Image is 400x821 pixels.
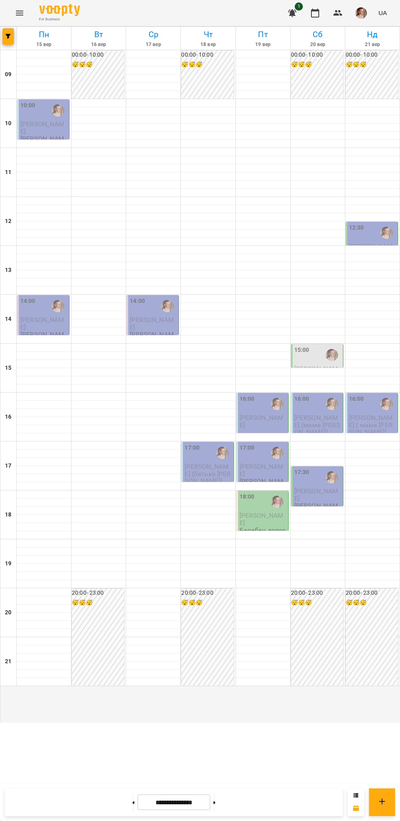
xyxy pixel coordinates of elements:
[294,414,340,436] span: [PERSON_NAME] (мама [PERSON_NAME])
[216,447,229,459] img: Михайло [гітара]
[20,331,67,345] p: [PERSON_NAME]
[10,3,29,23] button: Menu
[52,104,64,117] img: Михайло [гітара]
[5,364,11,373] h6: 15
[271,398,283,410] img: Михайло [гітара]
[130,297,145,306] label: 14:00
[349,243,395,265] span: [PERSON_NAME] (мама [PERSON_NAME])
[294,346,309,355] label: 15:00
[375,5,390,20] button: UA
[20,135,67,150] p: [PERSON_NAME]
[182,41,234,49] h6: 18 вер
[72,51,124,60] h6: 00:00 - 10:00
[294,365,338,387] span: [PERSON_NAME] ( мама [PERSON_NAME] )
[295,2,303,11] span: 1
[294,487,338,502] span: [PERSON_NAME]
[181,598,233,607] h6: 😴😴😴
[291,598,343,607] h6: 😴😴😴
[326,349,338,361] img: Михайло [гітара]
[130,316,174,331] span: [PERSON_NAME]
[5,559,11,568] h6: 19
[181,589,233,598] h6: 20:00 - 23:00
[20,101,36,110] label: 10:00
[326,398,338,410] img: Михайло [гітара]
[346,598,398,607] h6: 😴😴😴
[161,300,173,312] img: Михайло [гітара]
[240,527,287,548] p: Барабан дорослий індивідуальний
[292,28,344,41] h6: Сб
[292,41,344,49] h6: 20 вер
[72,60,124,69] h6: 😴😴😴
[5,217,11,226] h6: 12
[240,444,255,452] label: 17:00
[294,395,309,404] label: 16:00
[18,28,70,41] h6: Пн
[326,471,338,483] img: Михайло [гітара]
[5,266,11,275] h6: 13
[5,510,11,519] h6: 18
[130,331,177,345] p: [PERSON_NAME]
[184,463,231,485] span: [PERSON_NAME] (батько [PERSON_NAME])
[294,502,341,516] p: [PERSON_NAME]
[18,41,70,49] h6: 15 вер
[72,589,124,598] h6: 20:00 - 23:00
[20,316,64,331] span: [PERSON_NAME]
[73,41,124,49] h6: 16 вер
[271,447,283,459] img: Михайло [гітара]
[291,60,343,69] h6: 😴😴😴
[378,9,387,17] span: UA
[184,444,200,452] label: 17:00
[240,478,287,492] p: [PERSON_NAME]
[291,589,343,598] h6: 20:00 - 23:00
[127,28,179,41] h6: Ср
[5,119,11,128] h6: 10
[237,28,289,41] h6: Пт
[380,227,393,239] img: Михайло [гітара]
[346,51,398,60] h6: 00:00 - 10:00
[5,608,11,617] h6: 20
[380,398,393,410] img: Михайло [гітара]
[237,41,289,49] h6: 19 вер
[5,461,11,470] h6: 17
[347,41,398,49] h6: 21 вер
[20,120,64,135] span: [PERSON_NAME]
[347,28,398,41] h6: Нд
[73,28,124,41] h6: Вт
[271,496,283,508] img: Михайло [гітара]
[20,297,36,306] label: 14:00
[39,17,80,22] span: For Business
[291,51,343,60] h6: 00:00 - 10:00
[181,51,233,60] h6: 00:00 - 10:00
[181,60,233,69] h6: 😴😴😴
[349,223,364,232] label: 12:30
[5,168,11,177] h6: 11
[52,300,64,312] div: Михайло [гітара]
[127,41,179,49] h6: 17 вер
[346,60,398,69] h6: 😴😴😴
[356,7,367,19] img: 17edbb4851ce2a096896b4682940a88a.jfif
[5,413,11,422] h6: 16
[240,492,255,501] label: 18:00
[240,463,284,477] span: [PERSON_NAME]
[294,468,309,477] label: 17:30
[72,598,124,607] h6: 😴😴😴
[349,414,393,436] span: [PERSON_NAME] ( мама [PERSON_NAME])
[5,657,11,666] h6: 21
[182,28,234,41] h6: Чт
[346,589,398,598] h6: 20:00 - 23:00
[5,70,11,79] h6: 09
[240,512,284,526] span: [PERSON_NAME]
[349,395,364,404] label: 16:00
[240,395,255,404] label: 16:00
[5,315,11,324] h6: 14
